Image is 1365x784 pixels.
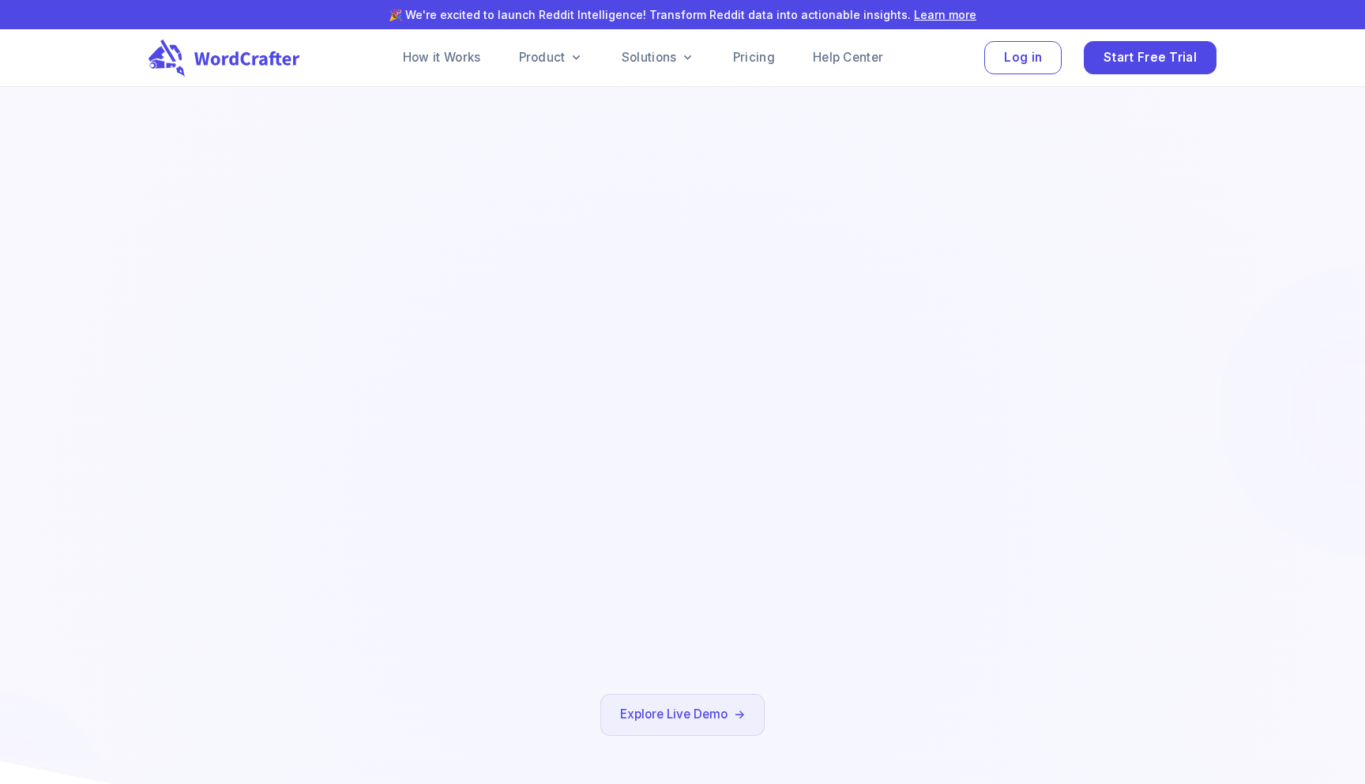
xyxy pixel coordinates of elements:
a: Help Center [813,48,883,67]
p: 🎉 We're excited to launch Reddit Intelligence! Transform Reddit data into actionable insights. [25,6,1340,23]
a: Explore Live Demo [620,704,745,726]
button: Start Free Trial [1084,41,1216,75]
a: Solutions [622,48,695,67]
a: Pricing [733,48,775,67]
a: Explore Live Demo [600,694,765,736]
span: Log in [1004,47,1042,69]
a: Product [519,48,584,67]
span: Start Free Trial [1104,47,1197,69]
a: How it Works [403,48,481,67]
a: Learn more [914,8,976,21]
button: Log in [984,41,1062,75]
